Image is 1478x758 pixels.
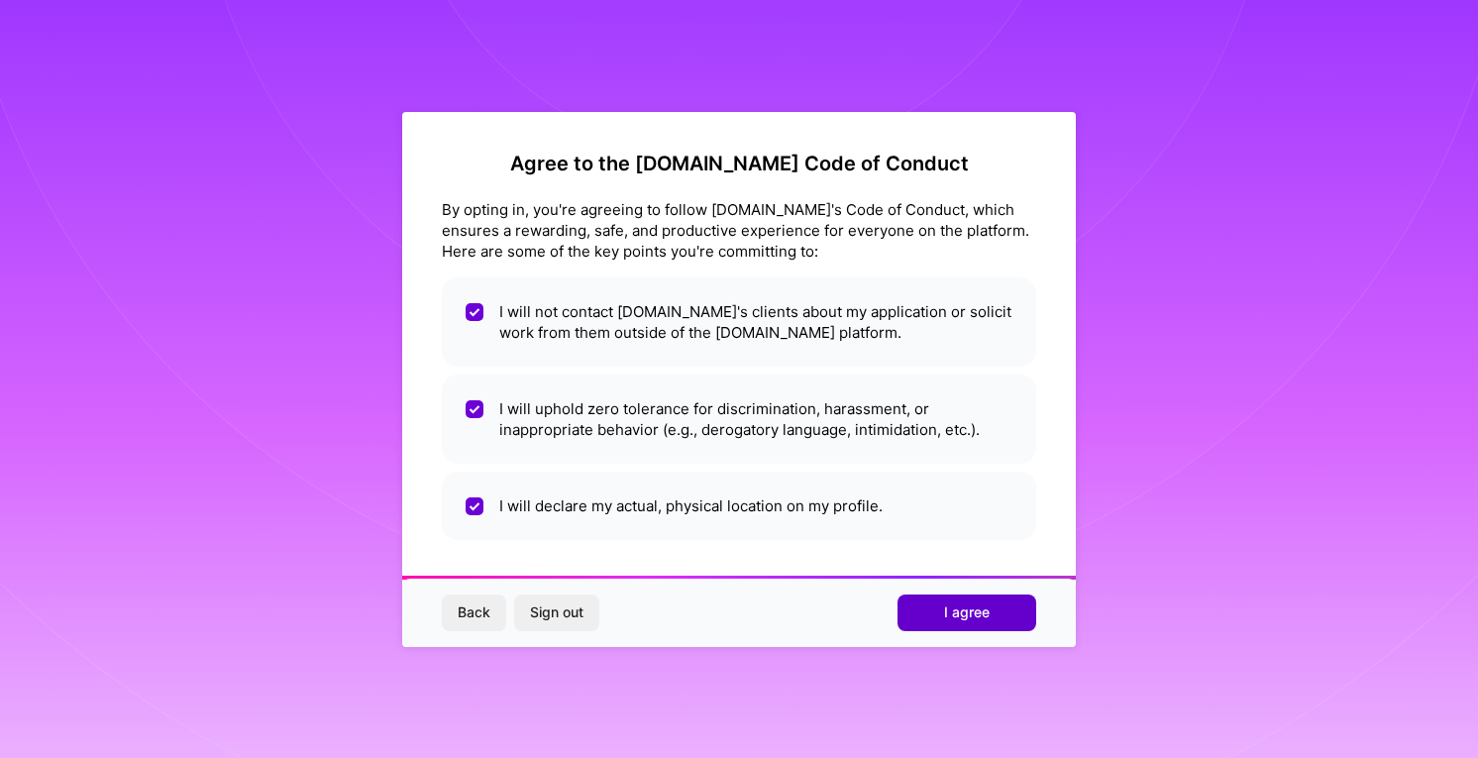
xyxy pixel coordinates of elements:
button: Back [442,595,506,630]
li: I will uphold zero tolerance for discrimination, harassment, or inappropriate behavior (e.g., der... [442,375,1036,464]
button: I agree [897,595,1036,630]
h2: Agree to the [DOMAIN_NAME] Code of Conduct [442,152,1036,175]
li: I will not contact [DOMAIN_NAME]'s clients about my application or solicit work from them outside... [442,277,1036,367]
li: I will declare my actual, physical location on my profile. [442,472,1036,540]
button: Sign out [514,595,599,630]
span: Back [458,602,490,622]
div: By opting in, you're agreeing to follow [DOMAIN_NAME]'s Code of Conduct, which ensures a rewardin... [442,199,1036,262]
span: Sign out [530,602,583,622]
span: I agree [944,602,990,622]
